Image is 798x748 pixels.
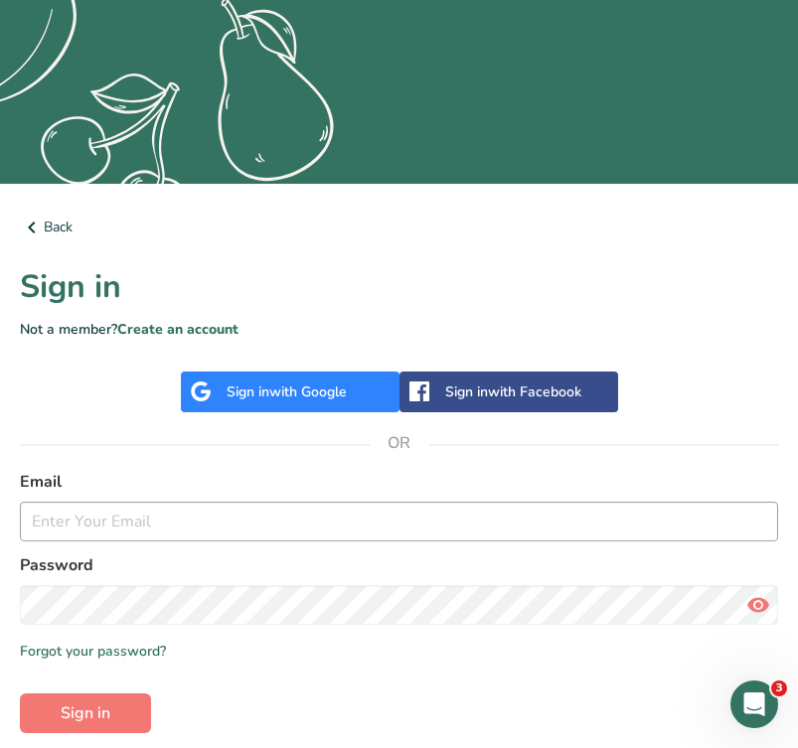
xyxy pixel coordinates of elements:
span: with Google [269,382,347,401]
a: Create an account [117,320,239,339]
span: Sign in [61,701,110,725]
span: 3 [771,680,787,696]
iframe: Intercom live chat [730,680,778,728]
div: Sign in [227,381,347,402]
span: with Facebook [488,382,581,401]
label: Password [20,553,778,577]
div: Sign in [445,381,581,402]
input: Enter Your Email [20,502,778,541]
a: Forgot your password? [20,641,166,662]
h1: Sign in [20,263,778,311]
label: Email [20,470,778,494]
button: Sign in [20,693,151,733]
a: Back [20,216,778,239]
p: Not a member? [20,319,778,340]
span: OR [370,413,429,473]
